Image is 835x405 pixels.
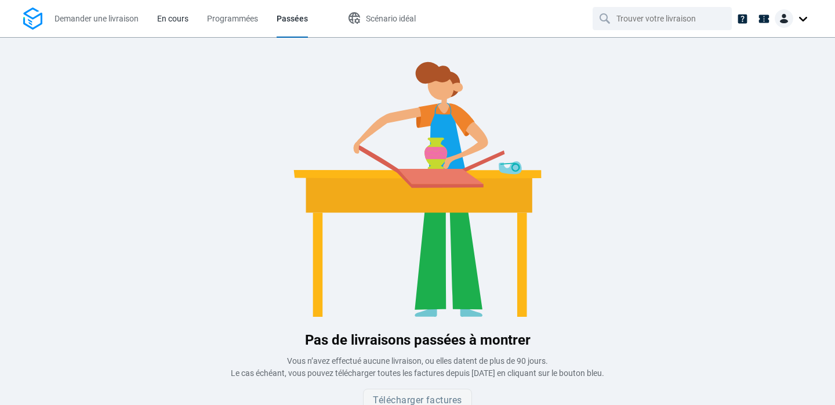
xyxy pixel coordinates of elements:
[616,8,710,30] input: Trouver votre livraison
[775,9,793,28] img: Client
[19,355,816,379] p: Vous n’avez effectué aucune livraison, ou elles datent de plus de 90 jours. Le cas échéant, vous ...
[366,14,416,23] span: Scénario idéal
[55,14,139,23] span: Demander une livraison
[244,56,591,317] img: Blank slate
[23,8,42,30] img: Logo
[19,330,816,350] h1: Pas de livraisons passées à montrer
[207,14,258,23] span: Programmées
[277,14,308,23] span: Passées
[157,14,188,23] span: En cours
